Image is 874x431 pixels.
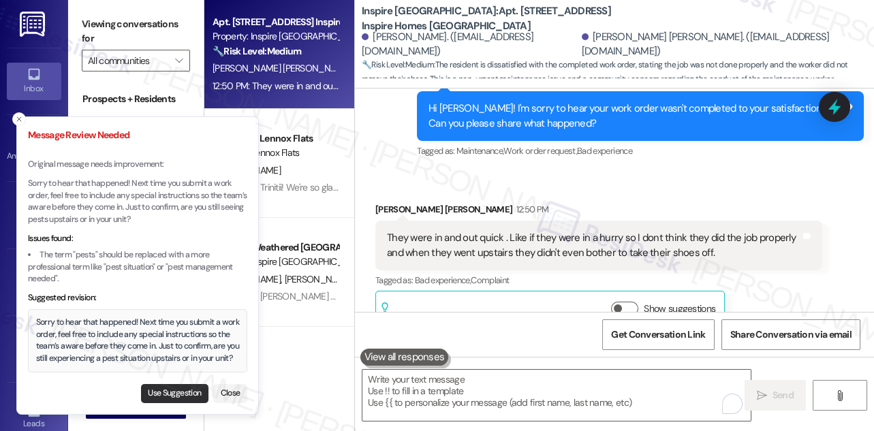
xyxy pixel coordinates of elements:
[213,255,339,269] div: Property: Inspire [GEOGRAPHIC_DATA]
[428,101,842,131] div: Hi [PERSON_NAME]! I'm sorry to hear your work order wasn't completed to your satisfaction. Can yo...
[12,112,26,126] button: Close toast
[362,370,751,421] textarea: To enrich screen reader interactions, please activate Accessibility in Grammarly extension settings
[213,131,339,146] div: Apt. 1877, 2 Lennox Flats
[757,390,767,401] i: 
[745,380,807,411] button: Send
[141,384,208,403] button: Use Suggestion
[213,384,247,403] button: Close
[175,55,183,66] i: 
[68,92,204,106] div: Prospects + Residents
[379,302,458,327] div: Related guidelines
[471,274,509,286] span: Complaint
[375,270,822,290] div: Tagged as:
[28,233,247,245] div: Issues found:
[721,319,860,350] button: Share Conversation via email
[20,12,48,37] img: ResiDesk Logo
[375,202,822,221] div: [PERSON_NAME] [PERSON_NAME]
[730,328,852,342] span: Share Conversation via email
[213,29,339,44] div: Property: Inspire [GEOGRAPHIC_DATA]
[362,58,874,87] span: : The resident is dissatisfied with the completed work order, stating the job was not done proper...
[213,240,339,255] div: Apt. 1523 Weathered [GEOGRAPHIC_DATA], 1 Inspire Homes [GEOGRAPHIC_DATA]
[512,202,548,217] div: 12:50 PM
[7,264,61,300] a: Insights •
[28,128,247,142] h3: Message Review Needed
[213,15,339,29] div: Apt. [STREET_ADDRESS] Inspire Homes [GEOGRAPHIC_DATA]
[213,164,281,176] span: [PERSON_NAME]
[28,159,247,171] p: Original message needs improvement:
[362,30,578,59] div: [PERSON_NAME]. ([EMAIL_ADDRESS][DOMAIN_NAME])
[28,292,247,304] div: Suggested revision:
[285,273,353,285] span: [PERSON_NAME]
[415,274,471,286] span: Bad experience ,
[772,388,794,402] span: Send
[644,302,715,316] label: Show suggestions
[611,328,705,342] span: Get Conversation Link
[362,4,634,33] b: Inspire [GEOGRAPHIC_DATA]: Apt. [STREET_ADDRESS] Inspire Homes [GEOGRAPHIC_DATA]
[28,249,247,285] li: The term "pests" should be replaced with a more professional term like "pest situation" or "pest ...
[82,14,190,50] label: Viewing conversations for
[7,63,61,99] a: Inbox
[417,141,864,161] div: Tagged as:
[834,390,845,401] i: 
[88,50,168,71] input: All communities
[7,330,61,367] a: Buildings
[28,178,247,225] p: Sorry to hear that happened! Next time you submit a work order, feel free to include any special ...
[213,45,301,57] strong: 🔧 Risk Level: Medium
[503,145,577,157] span: Work order request ,
[7,197,61,234] a: Site Visit •
[387,231,800,260] div: They were in and out quick . Like if they were in a hurry so I dont think they did the job proper...
[213,62,355,74] span: [PERSON_NAME] [PERSON_NAME]
[362,59,434,70] strong: 🔧 Risk Level: Medium
[456,145,503,157] span: Maintenance ,
[602,319,714,350] button: Get Conversation Link
[582,30,864,59] div: [PERSON_NAME] [PERSON_NAME]. ([EMAIL_ADDRESS][DOMAIN_NAME])
[577,145,632,157] span: Bad experience
[213,146,339,160] div: Property: Lennox Flats
[36,317,240,364] div: Sorry to hear that happened! Next time you submit a work order, feel free to include any special ...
